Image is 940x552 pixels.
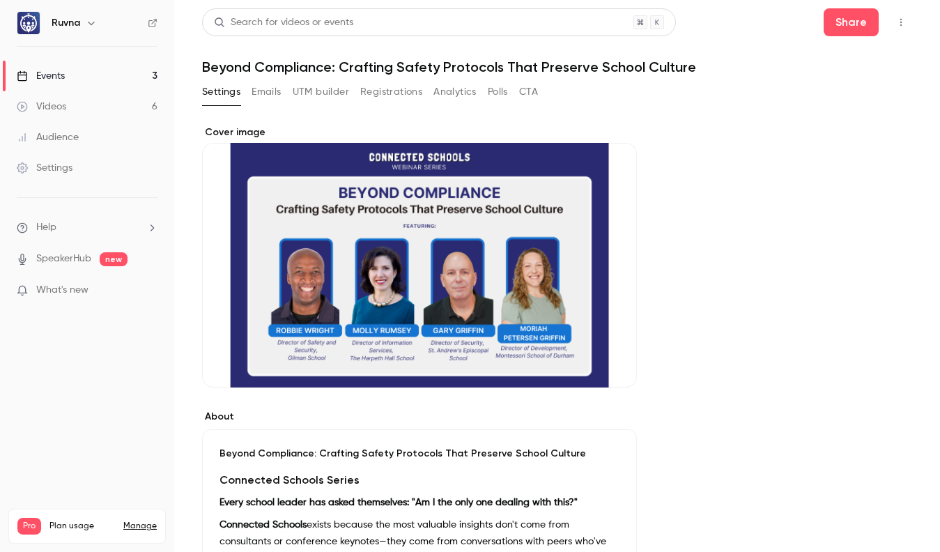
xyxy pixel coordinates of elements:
span: Help [36,220,56,235]
p: Beyond Compliance: Crafting Safety Protocols That Preserve School Culture [219,447,619,461]
span: Pro [17,518,41,535]
span: new [100,252,128,266]
div: Settings [17,161,72,175]
div: Search for videos or events [214,15,353,30]
h6: Ruvna [52,16,80,30]
button: UTM builder [293,81,349,103]
div: Events [17,69,65,83]
label: Cover image [202,125,637,139]
button: Settings [202,81,240,103]
div: Videos [17,100,66,114]
iframe: Noticeable Trigger [141,284,157,297]
button: Analytics [433,81,477,103]
strong: Connected Schools Series [219,473,360,486]
section: Cover image [202,125,637,388]
h1: Beyond Compliance: Crafting Safety Protocols That Preserve School Culture [202,59,912,75]
span: What's new [36,283,88,298]
a: Manage [123,521,157,532]
strong: Connected Schools [219,520,307,530]
button: Polls [488,81,508,103]
button: CTA [519,81,538,103]
img: Ruvna [17,12,40,34]
div: Audience [17,130,79,144]
label: About [202,410,637,424]
a: SpeakerHub [36,252,91,266]
button: Registrations [360,81,422,103]
button: Emails [252,81,281,103]
button: Share [824,8,879,36]
strong: Every school leader has asked themselves: "Am I the only one dealing with this?" [219,498,578,507]
span: Plan usage [49,521,115,532]
li: help-dropdown-opener [17,220,157,235]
